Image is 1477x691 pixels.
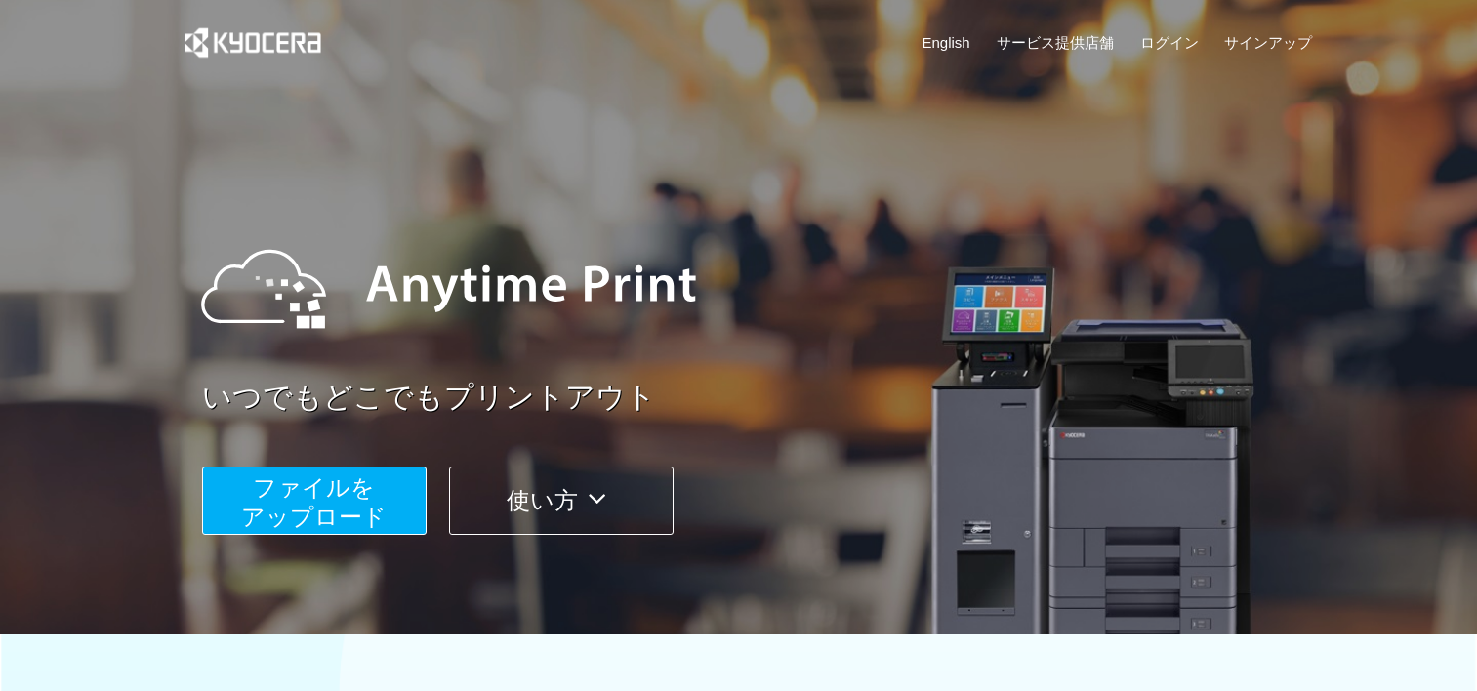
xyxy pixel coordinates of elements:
span: ファイルを ​​アップロード [241,474,387,530]
a: English [923,32,970,53]
a: サービス提供店舗 [997,32,1114,53]
a: サインアップ [1224,32,1312,53]
a: ログイン [1140,32,1199,53]
button: ファイルを​​アップロード [202,467,427,535]
a: いつでもどこでもプリントアウト [202,377,1325,419]
button: 使い方 [449,467,674,535]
